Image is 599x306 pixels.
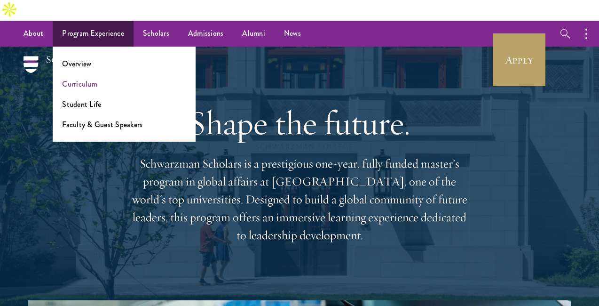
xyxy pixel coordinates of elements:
[275,21,310,47] a: News
[233,21,275,47] a: Alumni
[53,21,134,47] a: Program Experience
[62,119,142,130] a: Faculty & Guest Speakers
[130,155,469,244] p: Schwarzman Scholars is a prestigious one-year, fully funded master’s program in global affairs at...
[134,21,179,47] a: Scholars
[14,21,53,47] a: About
[62,99,101,110] a: Student Life
[24,56,110,85] img: Schwarzman Scholars
[62,79,97,89] a: Curriculum
[493,33,545,86] a: Apply
[179,21,233,47] a: Admissions
[130,103,469,143] h1: Shape the future.
[62,58,91,69] a: Overview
